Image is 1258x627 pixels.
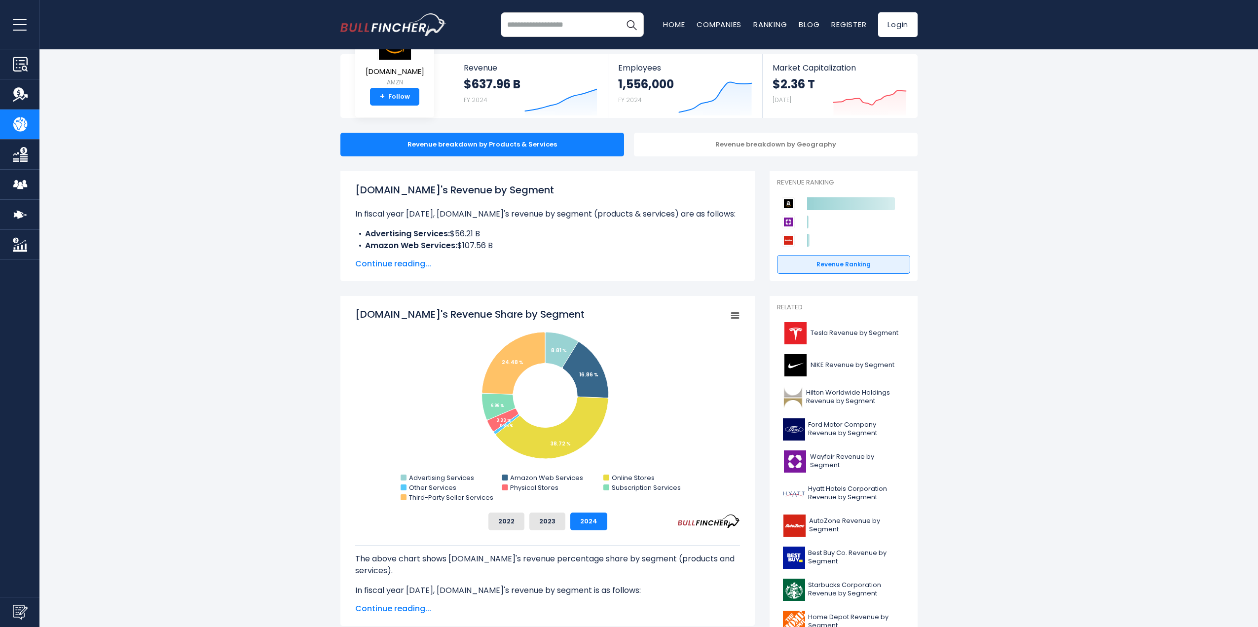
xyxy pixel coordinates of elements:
p: In fiscal year [DATE], [DOMAIN_NAME]'s revenue by segment is as follows: [355,585,740,596]
text: Physical Stores [510,483,558,492]
span: NIKE Revenue by Segment [811,361,894,369]
img: HLT logo [783,386,803,408]
text: Subscription Services [612,483,681,492]
small: [DATE] [773,96,791,104]
tspan: [DOMAIN_NAME]'s Revenue Share by Segment [355,307,585,321]
a: NIKE Revenue by Segment [777,352,910,379]
img: AZO logo [783,515,806,537]
div: Revenue breakdown by Geography [634,133,918,156]
span: AutoZone Revenue by Segment [809,517,904,534]
img: TSLA logo [783,322,808,344]
img: F logo [783,418,805,441]
p: The above chart shows [DOMAIN_NAME]'s revenue percentage share by segment (products and services). [355,553,740,577]
tspan: 24.48 % [502,359,523,366]
a: Blog [799,19,819,30]
p: Related [777,303,910,312]
li: $107.56 B [355,240,740,252]
tspan: 38.72 % [551,440,571,447]
a: Employees 1,556,000 FY 2024 [608,54,762,118]
a: Wayfair Revenue by Segment [777,448,910,475]
span: Best Buy Co. Revenue by Segment [808,549,904,566]
text: Advertising Services [409,473,474,482]
span: Continue reading... [355,603,740,615]
span: Employees [618,63,752,73]
small: FY 2024 [618,96,642,104]
div: Revenue breakdown by Products & Services [340,133,624,156]
span: Hyatt Hotels Corporation Revenue by Segment [808,485,904,502]
text: Other Services [409,483,456,492]
tspan: 8.81 % [551,347,567,354]
a: Tesla Revenue by Segment [777,320,910,347]
img: BBY logo [783,547,805,569]
img: Wayfair competitors logo [782,216,795,228]
a: Register [831,19,866,30]
p: In fiscal year [DATE], [DOMAIN_NAME]'s revenue by segment (products & services) are as follows: [355,208,740,220]
span: Market Capitalization [773,63,907,73]
span: Starbucks Corporation Revenue by Segment [808,581,904,598]
img: SBUX logo [783,579,805,601]
strong: 1,556,000 [618,76,674,92]
a: Ford Motor Company Revenue by Segment [777,416,910,443]
span: Ford Motor Company Revenue by Segment [808,421,904,438]
b: Advertising Services: [365,228,450,239]
a: Go to homepage [340,13,446,36]
li: $56.21 B [355,228,740,240]
tspan: 0.85 % [500,423,513,429]
h1: [DOMAIN_NAME]'s Revenue by Segment [355,183,740,197]
strong: $2.36 T [773,76,815,92]
b: Amazon Web Services: [365,240,457,251]
a: Ranking [753,19,787,30]
a: Companies [697,19,741,30]
a: Hilton Worldwide Holdings Revenue by Segment [777,384,910,411]
a: Best Buy Co. Revenue by Segment [777,544,910,571]
strong: $637.96 B [464,76,520,92]
tspan: 16.86 % [579,371,598,378]
span: Hilton Worldwide Holdings Revenue by Segment [806,389,904,406]
a: [DOMAIN_NAME] AMZN [365,27,425,88]
span: Continue reading... [355,258,740,270]
a: Market Capitalization $2.36 T [DATE] [763,54,917,118]
a: Starbucks Corporation Revenue by Segment [777,576,910,603]
span: Revenue [464,63,598,73]
text: Third-Party Seller Services [409,493,493,502]
p: Revenue Ranking [777,179,910,187]
span: Tesla Revenue by Segment [811,329,898,337]
a: Hyatt Hotels Corporation Revenue by Segment [777,480,910,507]
a: Revenue Ranking [777,255,910,274]
img: Amazon.com competitors logo [782,197,795,210]
img: W logo [783,450,807,473]
a: Revenue $637.96 B FY 2024 [454,54,608,118]
tspan: 3.33 % [496,418,511,423]
a: +Follow [370,88,419,106]
small: AMZN [366,78,424,87]
span: [DOMAIN_NAME] [366,68,424,76]
button: 2022 [488,513,524,530]
small: FY 2024 [464,96,487,104]
img: bullfincher logo [340,13,446,36]
span: Wayfair Revenue by Segment [810,453,904,470]
text: Online Stores [612,473,655,482]
text: Amazon Web Services [510,473,583,482]
svg: Amazon.com's Revenue Share by Segment [355,307,740,505]
tspan: 6.96 % [491,403,504,408]
button: 2024 [570,513,607,530]
a: AutoZone Revenue by Segment [777,512,910,539]
button: 2023 [529,513,565,530]
strong: + [380,92,385,101]
a: Login [878,12,918,37]
a: Home [663,19,685,30]
img: NKE logo [783,354,808,376]
img: AutoZone competitors logo [782,234,795,247]
button: Search [619,12,644,37]
img: H logo [783,482,805,505]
